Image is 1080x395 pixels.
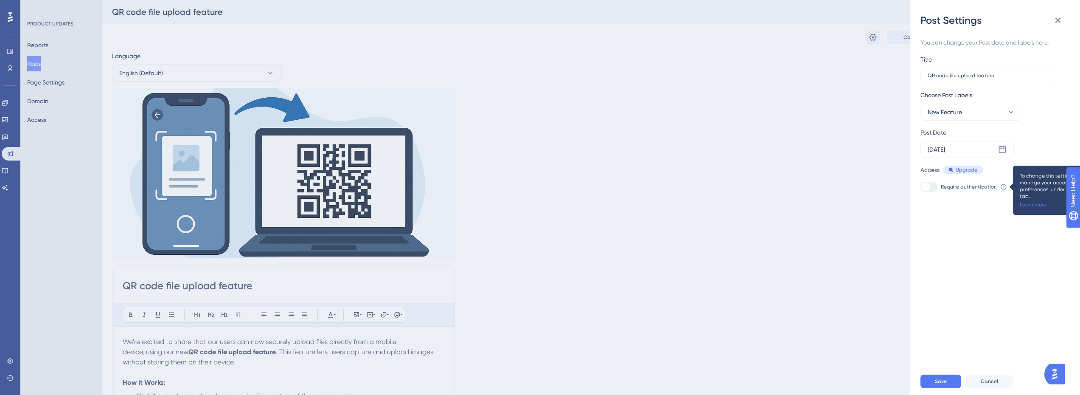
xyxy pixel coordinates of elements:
iframe: UserGuiding AI Assistant Launcher [1044,361,1070,387]
div: [DATE] [928,144,945,155]
button: New Feature [920,104,1022,121]
span: Require authentication [941,183,997,190]
span: Cancel [981,378,998,385]
span: Choose Post Labels [920,90,972,100]
span: Save [935,378,947,385]
button: Save [920,375,961,388]
a: Learn more [1020,201,1046,208]
div: You can change your Post date and labels here. [920,37,1063,48]
div: Post Settings [920,14,1070,27]
div: Title [920,54,932,65]
div: Post Date [920,127,1059,138]
span: Upgrade [956,166,977,173]
button: Cancel [966,375,1013,388]
input: Type the value [928,73,1049,79]
span: New Feature [928,107,962,117]
span: Need Help? [20,2,53,12]
div: Access [920,165,940,175]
